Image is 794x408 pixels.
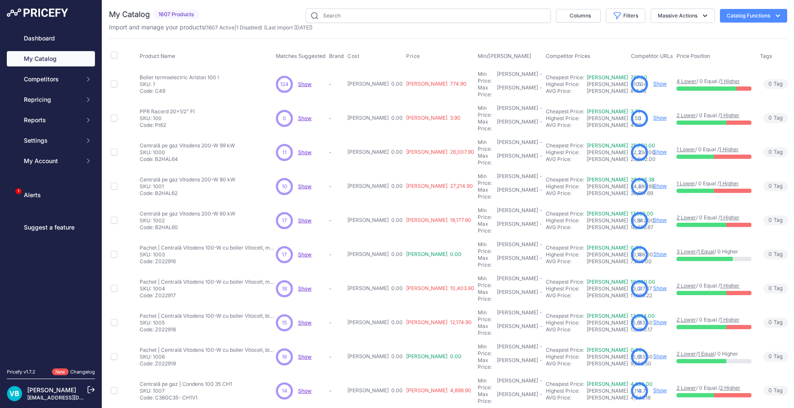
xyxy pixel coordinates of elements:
[546,292,587,299] div: AVG Price:
[720,385,740,391] a: 2 Higher
[676,146,695,152] a: 1 Lower
[676,214,696,221] a: 2 Lower
[153,10,199,20] span: 1607 Products
[140,279,276,285] p: Pachet | Centrală Vitodens 100-W cu boiler Vitocell, monovalent, de 200 litri 32 Kw
[546,149,587,156] div: Highest Price:
[497,84,538,98] div: [PERSON_NAME]
[653,251,667,257] a: Show
[497,187,538,200] div: [PERSON_NAME]
[298,388,312,394] span: Show
[546,353,587,360] div: Highest Price:
[7,220,95,235] a: Suggest a feature
[653,149,667,155] a: Show
[587,176,654,183] a: [PERSON_NAME] 26,945.38
[676,78,697,84] a: 4 Lower
[497,221,538,234] div: [PERSON_NAME]
[546,313,584,319] a: Cheapest Price:
[676,53,710,59] span: Price Position
[760,53,772,59] span: Tags
[676,180,751,187] p: / 0 Equal /
[347,115,403,121] span: [PERSON_NAME] 0.00
[140,53,175,59] span: Product Name
[140,360,276,367] p: Code: Z022919
[676,351,696,357] a: 2 Lower
[478,309,495,323] div: Min Price:
[631,53,673,59] span: Competitor URLs
[676,316,696,323] a: 2 Lower
[546,53,590,59] span: Competitor Prices
[497,207,538,221] div: [PERSON_NAME]
[478,255,495,268] div: Max Price:
[638,149,641,156] span: 2
[347,353,403,359] span: [PERSON_NAME] 0.00
[587,115,641,121] span: [PERSON_NAME] 5.50
[546,88,587,95] div: AVG Price:
[282,251,287,259] span: 17
[7,31,95,358] nav: Sidebar
[27,386,76,394] a: [PERSON_NAME]
[478,139,495,152] div: Min Price:
[140,347,276,353] p: Pachet | Centrală Vitodens 100-W cu boiler Vitocell, bivalent, de 300 litri 32 Kw
[140,353,276,360] p: SKU: 1006
[298,319,312,326] span: Show
[538,187,542,200] div: -
[140,210,235,217] p: Centrală pe gaz Vitodens 200-W 60 kW
[587,347,642,353] a: [PERSON_NAME] 0.00
[587,285,652,292] span: [PERSON_NAME] 13,017.67
[538,357,542,371] div: -
[587,74,647,80] a: [PERSON_NAME] 767.00
[497,118,538,132] div: [PERSON_NAME]
[587,319,653,326] span: [PERSON_NAME] 15,613.50
[638,80,641,88] span: 5
[538,241,542,255] div: -
[720,316,740,323] a: 1 Higher
[497,241,538,255] div: [PERSON_NAME]
[538,118,542,132] div: -
[236,24,261,31] a: 1 Disabled
[720,282,740,289] a: 1 Higher
[497,152,538,166] div: [PERSON_NAME]
[556,9,601,23] button: Columns
[587,258,628,265] div: [PERSON_NAME] 7,602.00
[109,9,150,20] h2: My Catalog
[763,284,788,293] span: Tag
[587,108,640,115] a: [PERSON_NAME] 3.71
[264,24,312,31] span: (Last import [DATE])
[298,285,312,292] span: Show
[763,250,788,259] span: Tag
[676,282,696,289] a: 2 Lower
[298,149,312,155] span: Show
[406,149,474,155] span: [PERSON_NAME] 26,007.90
[497,71,538,84] div: [PERSON_NAME]
[676,351,751,357] p: / / 0 Higher
[140,224,235,231] p: Code: B2HAL60
[478,241,495,255] div: Min Price:
[676,112,696,118] a: 2 Lower
[140,244,276,251] p: Pachet | Centrală Vitodens 100-W cu boiler Vitocell, monovalent, de 200 litri 25 Kw
[298,115,312,121] span: Show
[298,251,312,258] span: Show
[638,285,641,293] span: 3
[406,53,420,60] span: Price
[276,53,326,59] span: Matches Suggested
[24,157,80,165] span: My Account
[329,149,344,156] p: -
[546,190,587,197] div: AVG Price:
[538,71,542,84] div: -
[329,285,344,292] p: -
[24,136,80,145] span: Settings
[329,353,344,360] p: -
[497,255,538,268] div: [PERSON_NAME]
[546,81,587,88] div: Highest Price:
[497,357,538,371] div: [PERSON_NAME]
[140,183,235,190] p: SKU: 1001
[478,207,495,221] div: Min Price:
[406,183,473,189] span: [PERSON_NAME] 27,214.90
[140,251,276,258] p: SKU: 1003
[497,289,538,302] div: [PERSON_NAME]
[653,80,667,87] a: Show
[140,258,276,265] p: Code: Z022916
[7,133,95,148] button: Settings
[653,387,667,394] a: Show
[638,115,641,122] span: 3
